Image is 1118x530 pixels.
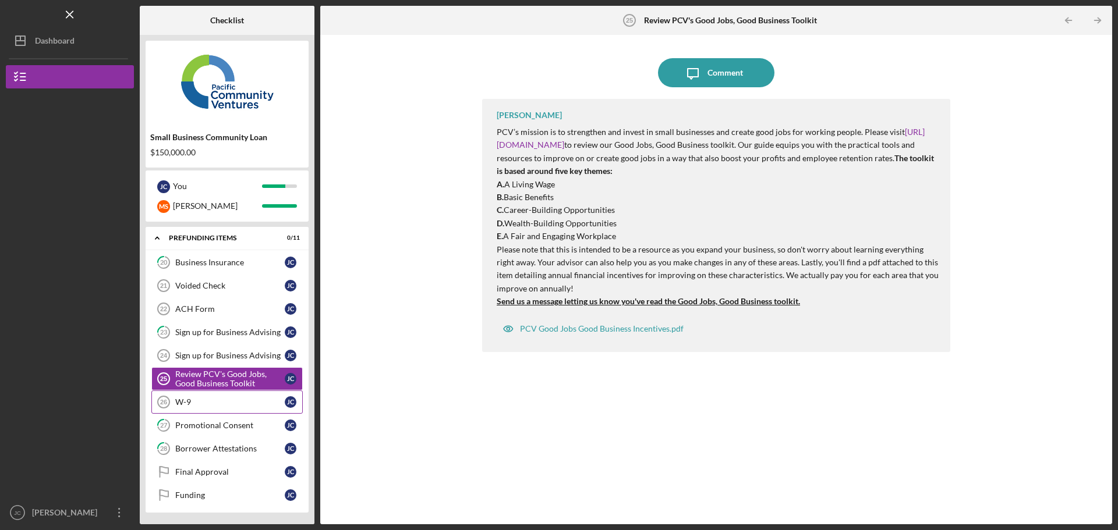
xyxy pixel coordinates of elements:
p: Basic Benefits [497,191,939,204]
button: Comment [658,58,774,87]
div: Prefunding Items [169,234,271,241]
div: J C [285,396,296,408]
tspan: 25 [160,375,167,382]
p: Wealth-Building Opportunities [497,217,939,230]
tspan: 23 [160,329,167,336]
div: J C [285,326,296,338]
div: You [173,176,262,196]
button: JC[PERSON_NAME] [6,501,134,524]
tspan: 26 [160,399,167,405]
text: JC [14,510,21,516]
tspan: 22 [160,305,167,312]
p: A Living Wage [497,178,939,191]
div: M S [157,200,170,213]
p: PCV’s mission is to strengthen and invest in small businesses and create good jobs for working pe... [497,126,939,178]
div: J C [285,303,296,315]
div: J C [285,489,296,501]
div: J C [285,419,296,431]
div: [PERSON_NAME] [497,111,562,120]
tspan: 27 [160,422,168,429]
div: ACH Form [175,304,285,314]
div: Sign up for Business Advising [175,328,285,337]
div: Dashboard [35,29,75,55]
div: Final Approval [175,467,285,476]
strong: B. [497,192,504,202]
p: Career-Building Opportunities [497,204,939,216]
strong: D. [497,218,504,228]
div: W-9 [175,397,285,407]
a: 27Promotional ConsentJC [151,414,303,437]
tspan: 28 [160,445,167,453]
tspan: 20 [160,259,168,266]
div: [PERSON_NAME] [173,196,262,216]
a: 24Sign up for Business AdvisingJC [151,344,303,367]
div: Comment [707,58,743,87]
div: 0 / 11 [279,234,300,241]
div: Promotional Consent [175,421,285,430]
div: J C [285,257,296,268]
a: 20Business InsuranceJC [151,251,303,274]
button: Dashboard [6,29,134,52]
tspan: 24 [160,352,168,359]
b: Checklist [210,16,244,25]
strong: A. [497,179,504,189]
a: 21Voided CheckJC [151,274,303,297]
a: 28Borrower AttestationsJC [151,437,303,460]
p: Please note that this is intended to be a resource as you expand your business, so don't worry ab... [497,243,939,296]
strong: Send us a message letting us know you've read the Good Jobs, Good Business toolkit. [497,296,800,306]
tspan: 21 [160,282,167,289]
b: Review PCV's Good Jobs, Good Business Toolkit [644,16,817,25]
div: J C [285,373,296,385]
div: Business Insurance [175,258,285,267]
div: [PERSON_NAME] [29,501,105,527]
strong: E. [497,231,503,241]
img: Product logo [146,47,309,116]
button: PCV Good Jobs Good Business Incentives.pdf [497,317,689,340]
div: J C [285,466,296,478]
div: Small Business Community Loan [150,133,304,142]
a: 26W-9JC [151,390,303,414]
a: 25Review PCV's Good Jobs, Good Business ToolkitJC [151,367,303,390]
div: Sign up for Business Advising [175,351,285,360]
div: J C [157,180,170,193]
div: Borrower Attestations [175,444,285,453]
div: J C [285,350,296,361]
div: Voided Check [175,281,285,290]
div: J C [285,280,296,291]
a: 23Sign up for Business AdvisingJC [151,321,303,344]
div: J C [285,443,296,454]
div: Funding [175,490,285,500]
div: Review PCV's Good Jobs, Good Business Toolkit [175,369,285,388]
p: A Fair and Engaging Workplace [497,230,939,243]
a: Final ApprovalJC [151,460,303,483]
a: FundingJC [151,483,303,507]
div: PCV Good Jobs Good Business Incentives.pdf [520,324,684,333]
a: 22ACH FormJC [151,297,303,321]
strong: C. [497,205,504,215]
tspan: 25 [626,17,633,24]
div: $150,000.00 [150,148,304,157]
